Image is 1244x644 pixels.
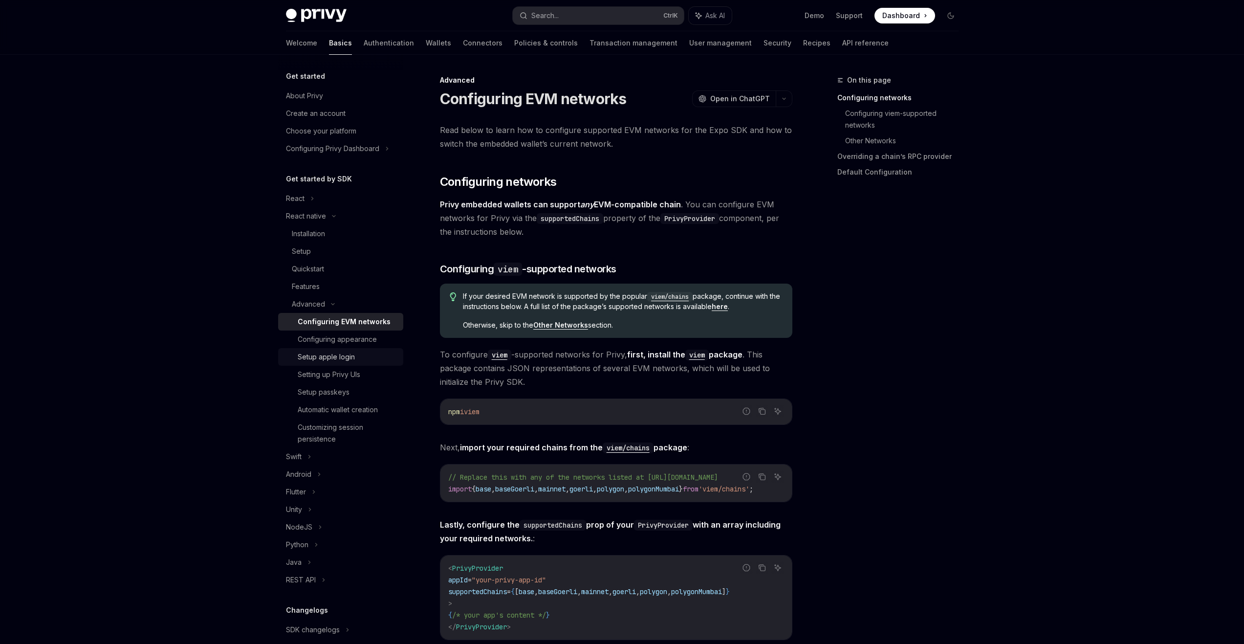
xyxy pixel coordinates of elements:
[298,351,355,363] div: Setup apple login
[603,443,654,453] code: viem/chains
[538,485,566,493] span: mainnet
[448,587,507,596] span: supportedChains
[468,576,472,584] span: =
[660,213,719,224] code: PrivyProvider
[440,123,792,151] span: Read below to learn how to configure supported EVM networks for the Expo SDK and how to switch th...
[698,485,749,493] span: 'viem/chains'
[448,599,452,608] span: >
[286,9,347,22] img: dark logo
[603,443,654,452] a: viem/chains
[463,291,782,311] span: If your desired EVM network is supported by the popular package, continue with the instructions b...
[764,31,791,55] a: Security
[278,122,403,140] a: Choose your platform
[514,31,578,55] a: Policies & controls
[663,12,678,20] span: Ctrl K
[292,281,320,292] div: Features
[298,422,397,445] div: Customizing session persistence
[692,90,776,107] button: Open in ChatGPT
[636,587,640,596] span: ,
[286,210,326,222] div: React native
[882,11,920,21] span: Dashboard
[577,587,581,596] span: ,
[278,278,403,295] a: Features
[448,485,472,493] span: import
[593,485,597,493] span: ,
[292,298,325,310] div: Advanced
[845,106,966,133] a: Configuring viem-supported networks
[364,31,414,55] a: Authentication
[837,149,966,164] a: Overriding a chain’s RPC provider
[463,320,782,330] span: Otherwise, skip to the section.
[472,576,546,584] span: "your-privy-app-id"
[440,441,792,454] span: Next, :
[756,561,768,574] button: Copy the contents from the code block
[426,31,451,55] a: Wallets
[292,228,325,240] div: Installation
[460,407,464,416] span: i
[298,404,378,416] div: Automatic wallet creation
[520,520,586,531] code: supportedChains
[740,561,753,574] button: Report incorrect code
[531,10,559,22] div: Search...
[722,587,726,596] span: ]
[533,321,588,330] a: Other Networks
[628,485,679,493] span: polygonMumbai
[580,200,594,209] em: any
[278,243,403,260] a: Setup
[519,587,534,596] span: base
[726,587,730,596] span: }
[452,611,546,620] span: /* your app's content */
[647,292,693,302] code: viem/chains
[286,70,325,82] h5: Get started
[566,485,569,493] span: ,
[749,485,753,493] span: ;
[685,350,709,359] a: viem
[756,405,768,418] button: Copy the contents from the code block
[278,225,403,243] a: Installation
[679,485,683,493] span: }
[683,485,698,493] span: from
[943,8,959,23] button: Toggle dark mode
[298,369,360,380] div: Setting up Privy UIs
[874,8,935,23] a: Dashboard
[710,94,770,104] span: Open in ChatGPT
[286,125,356,137] div: Choose your platform
[440,198,792,239] span: . You can configure EVM networks for Privy via the property of the component, per the instruction...
[440,75,792,85] div: Advanced
[667,587,671,596] span: ,
[448,564,452,573] span: <
[286,90,323,102] div: About Privy
[537,213,603,224] code: supportedChains
[740,405,753,418] button: Report incorrect code
[278,87,403,105] a: About Privy
[640,587,667,596] span: polygon
[609,587,612,596] span: ,
[448,407,460,416] span: npm
[689,31,752,55] a: User management
[495,485,534,493] span: baseGoerli
[803,31,830,55] a: Recipes
[440,262,616,276] span: Configuring -supported networks
[278,260,403,278] a: Quickstart
[460,443,687,452] strong: import your required chains from the package
[847,74,891,86] span: On this page
[448,576,468,584] span: appId
[440,520,781,543] strong: Lastly, configure the prop of your with an array including your required networks.
[756,470,768,483] button: Copy the contents from the code block
[448,611,452,620] span: {
[448,473,718,482] span: // Replace this with any of the networks listed at [URL][DOMAIN_NAME]
[488,350,511,360] code: viem
[513,7,684,24] button: Search...CtrlK
[836,11,863,21] a: Support
[278,105,403,122] a: Create an account
[538,587,577,596] span: baseGoerli
[278,419,403,448] a: Customizing session persistence
[440,518,792,545] span: :
[286,539,308,551] div: Python
[278,348,403,366] a: Setup apple login
[440,90,627,108] h1: Configuring EVM networks
[286,193,305,204] div: React
[494,263,522,276] code: viem
[627,350,742,359] strong: first, install the package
